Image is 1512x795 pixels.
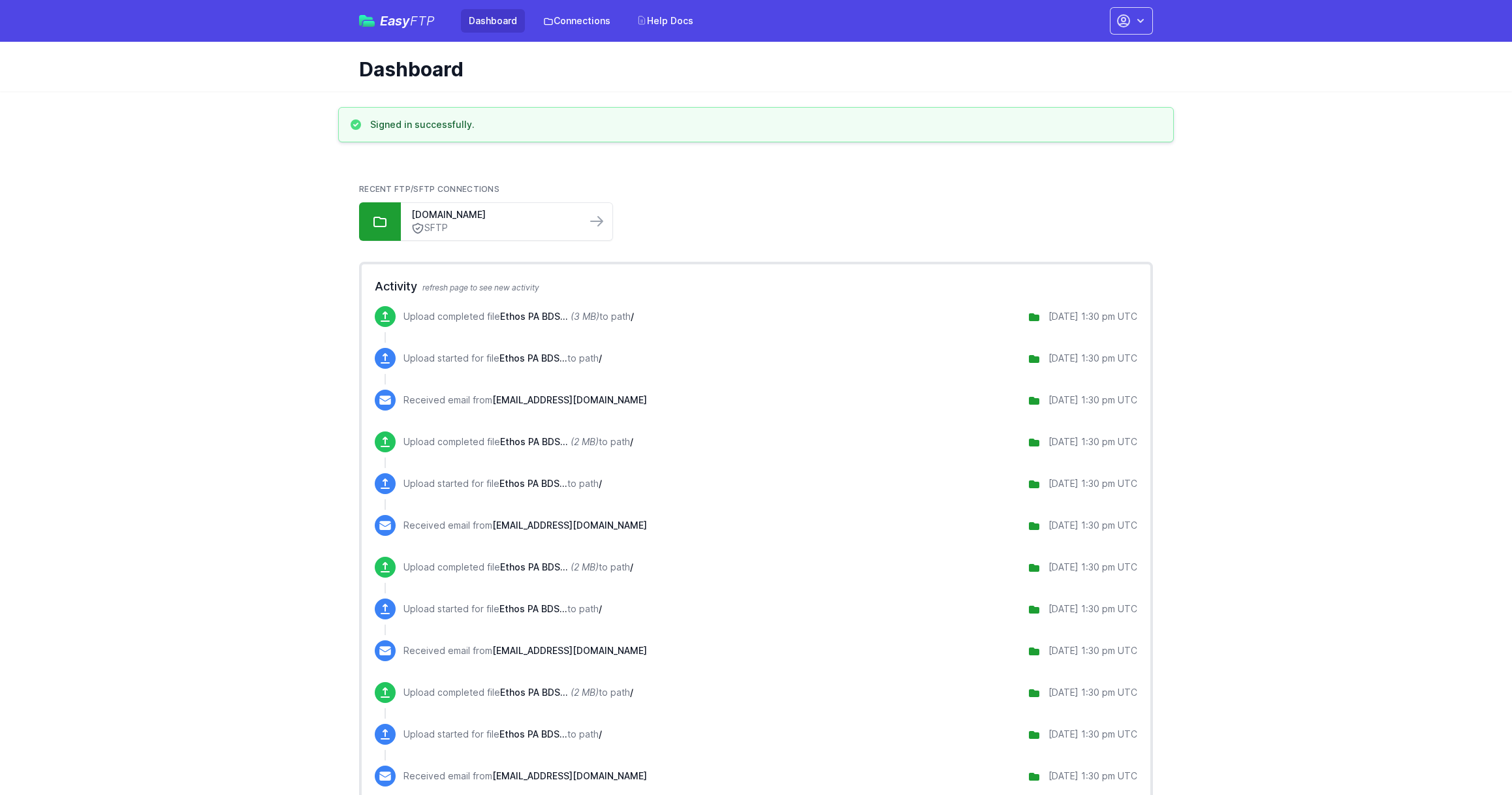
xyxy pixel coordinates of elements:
[403,394,647,407] p: Received email from
[359,184,1153,195] h2: Recent FTP/SFTP Connections
[359,15,375,27] img: easyftp_logo.png
[499,728,567,740] span: Ethos PA BDSA Report.csv
[403,435,633,448] p: Upload completed file to path
[599,352,602,364] span: /
[403,519,647,532] p: Received email from
[403,602,602,616] p: Upload started for file to path
[403,310,634,323] p: Upload completed file to path
[630,687,633,698] span: /
[403,352,602,365] p: Upload started for file to path
[1048,770,1137,783] div: [DATE] 1:30 pm UTC
[599,728,602,740] span: /
[411,208,576,221] a: [DOMAIN_NAME]
[403,686,633,699] p: Upload completed file to path
[631,311,634,322] span: /
[500,687,568,698] span: Ethos PA BDSA Report.csv
[492,770,647,781] span: [EMAIL_ADDRESS][DOMAIN_NAME]
[499,478,567,489] span: Ethos PA BDSA Report.csv
[1048,477,1137,490] div: [DATE] 1:30 pm UTC
[375,277,1137,296] h2: Activity
[492,394,647,405] span: [EMAIL_ADDRESS][DOMAIN_NAME]
[500,311,568,322] span: Ethos PA BDSA Report.csv
[630,436,633,447] span: /
[422,283,539,292] span: refresh page to see new activity
[359,57,1142,81] h1: Dashboard
[492,645,647,656] span: [EMAIL_ADDRESS][DOMAIN_NAME]
[1048,352,1137,365] div: [DATE] 1:30 pm UTC
[499,352,567,364] span: Ethos PA BDSA Report.csv
[500,561,568,572] span: Ethos PA BDSA Report.csv
[1048,728,1137,741] div: [DATE] 1:30 pm UTC
[535,9,618,33] a: Connections
[359,14,435,27] a: EasyFTP
[1048,686,1137,699] div: [DATE] 1:30 pm UTC
[1048,519,1137,532] div: [DATE] 1:30 pm UTC
[630,561,633,572] span: /
[411,221,576,235] a: SFTP
[599,478,602,489] span: /
[1048,435,1137,448] div: [DATE] 1:30 pm UTC
[571,436,599,447] i: (2 MB)
[403,561,633,574] p: Upload completed file to path
[492,520,647,531] span: [EMAIL_ADDRESS][DOMAIN_NAME]
[403,770,647,783] p: Received email from
[1048,644,1137,657] div: [DATE] 1:30 pm UTC
[403,644,647,657] p: Received email from
[571,311,599,322] i: (3 MB)
[403,728,602,741] p: Upload started for file to path
[629,9,701,33] a: Help Docs
[403,477,602,490] p: Upload started for file to path
[571,561,599,572] i: (2 MB)
[461,9,525,33] a: Dashboard
[1048,310,1137,323] div: [DATE] 1:30 pm UTC
[1048,394,1137,407] div: [DATE] 1:30 pm UTC
[571,687,599,698] i: (2 MB)
[410,13,435,29] span: FTP
[499,603,567,614] span: Ethos PA BDSA Report.csv
[370,118,475,131] h3: Signed in successfully.
[1048,602,1137,616] div: [DATE] 1:30 pm UTC
[1048,561,1137,574] div: [DATE] 1:30 pm UTC
[380,14,435,27] span: Easy
[500,436,568,447] span: Ethos PA BDSA Report.csv
[599,603,602,614] span: /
